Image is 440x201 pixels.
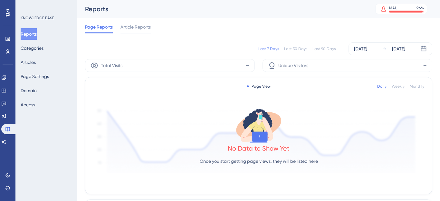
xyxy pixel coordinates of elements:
button: Categories [21,42,43,54]
span: Total Visits [101,62,122,69]
button: Articles [21,57,36,68]
div: Daily [377,84,387,89]
p: Once you start getting page views, they will be listed here [200,157,318,165]
div: Weekly [392,84,405,89]
span: - [245,60,249,71]
div: [DATE] [392,45,405,53]
div: 96 % [416,5,424,11]
div: MAU [389,5,397,11]
div: Last 30 Days [284,46,307,51]
div: Reports [85,4,359,13]
div: No Data to Show Yet [228,144,290,153]
button: Reports [21,28,37,40]
button: Page Settings [21,71,49,82]
span: Unique Visitors [278,62,308,69]
div: Last 90 Days [312,46,336,51]
span: Article Reports [120,23,151,31]
div: Page View [247,84,271,89]
span: Page Reports [85,23,113,31]
button: Access [21,99,35,110]
div: Last 7 Days [258,46,279,51]
button: Domain [21,85,37,96]
div: [DATE] [354,45,367,53]
div: Monthly [410,84,424,89]
span: - [423,60,427,71]
div: KNOWLEDGE BASE [21,15,54,21]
